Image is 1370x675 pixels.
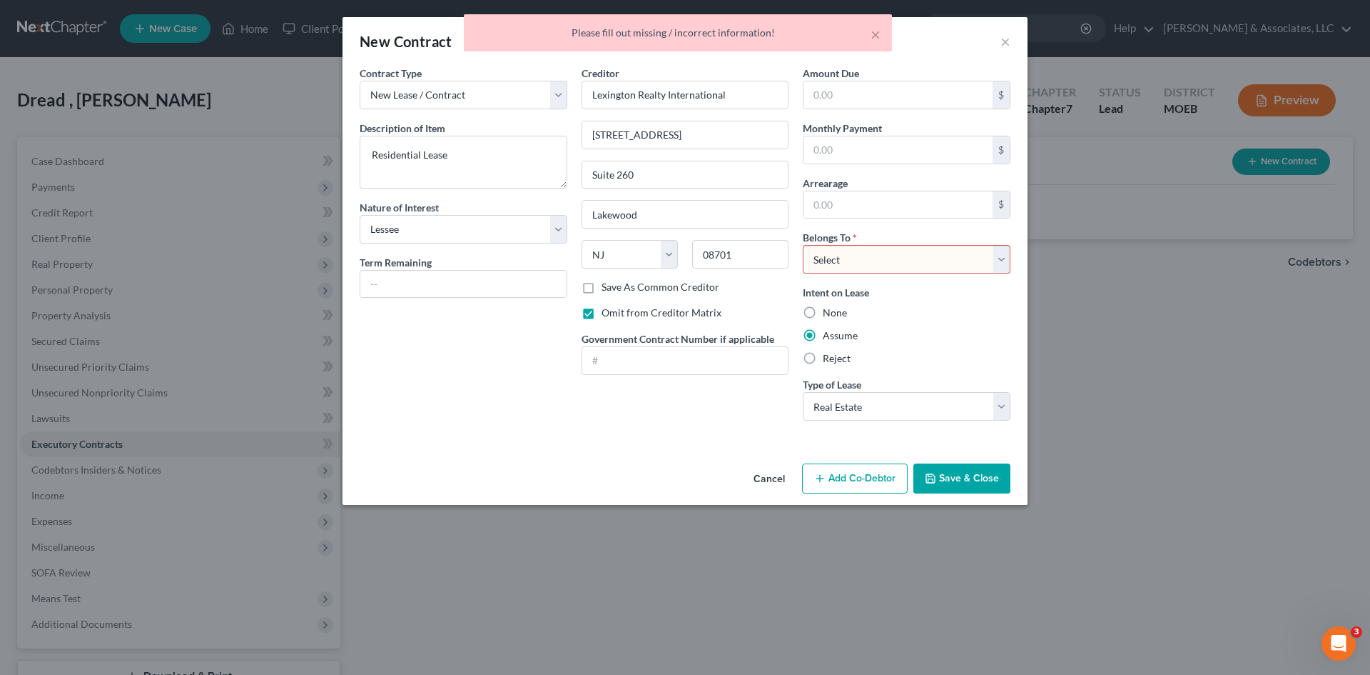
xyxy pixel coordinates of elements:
label: Nature of Interest [360,200,439,215]
input: -- [360,271,567,298]
div: $ [993,136,1010,164]
label: Term Remaining [360,255,432,270]
label: Monthly Payment [803,121,882,136]
label: Save As Common Creditor [602,280,719,294]
label: Intent on Lease [803,285,869,300]
div: $ [993,191,1010,219]
span: Creditor [582,67,619,79]
label: Omit from Creditor Matrix [602,306,721,320]
button: Cancel [742,465,796,494]
button: Save & Close [913,464,1010,494]
input: 0.00 [803,191,993,219]
label: Government Contract Number if applicable [582,331,774,346]
input: 0.00 [803,81,993,109]
input: # [582,347,788,374]
label: None [823,306,847,320]
label: Arrearage [803,176,848,191]
input: 0.00 [803,136,993,164]
div: $ [993,81,1010,109]
iframe: Intercom live chat [1321,626,1356,661]
span: Type of Lease [803,379,861,391]
label: Reject [823,351,851,366]
input: Apt, Suite, etc... [582,161,788,189]
button: Add Co-Debtor [802,464,908,494]
span: Belongs To [803,231,851,244]
input: Enter address... [582,121,788,149]
span: Description of Item [360,122,445,134]
label: Assume [823,329,858,343]
input: Search creditor by name... [582,81,789,109]
button: × [871,26,881,43]
span: 3 [1351,626,1362,638]
div: Please fill out missing / incorrect information! [475,26,881,40]
label: Contract Type [360,66,422,81]
label: Amount Due [803,66,859,81]
input: Enter zip.. [692,240,788,269]
input: Enter city... [582,201,788,228]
